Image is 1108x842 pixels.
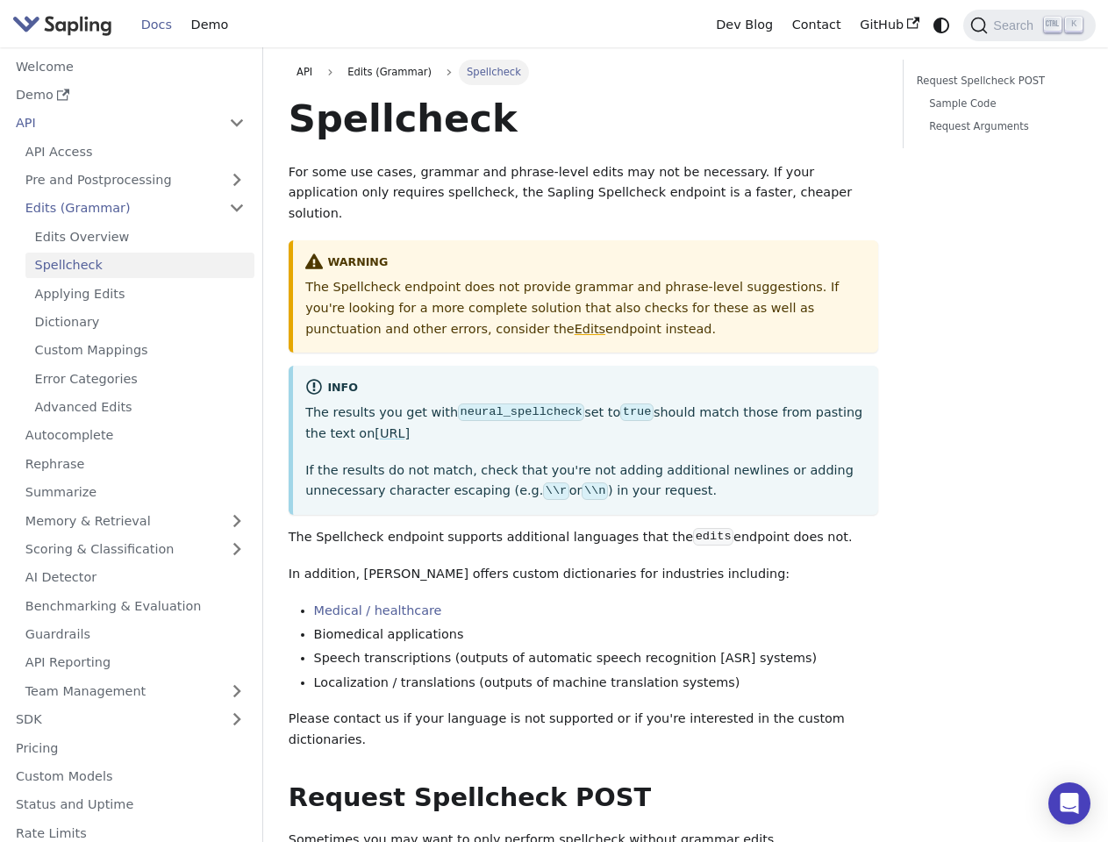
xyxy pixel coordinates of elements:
a: Edits (Grammar) [16,196,254,221]
span: Edits (Grammar) [340,60,440,84]
a: Sapling.ai [12,12,118,38]
a: Rephrase [16,451,254,476]
a: AI Detector [16,565,254,590]
a: Contact [783,11,851,39]
a: Welcome [6,54,254,79]
p: The Spellcheck endpoint does not provide grammar and phrase-level suggestions. If you're looking ... [305,277,865,339]
a: SDK [6,707,219,732]
a: Scoring & Classification [16,537,254,562]
a: Guardrails [16,622,254,647]
a: API [289,60,321,84]
button: Collapse sidebar category 'API' [219,111,254,136]
a: GitHub [850,11,928,39]
li: Biomedical applications [314,624,878,646]
kbd: K [1065,17,1083,32]
a: Benchmarking & Evaluation [16,593,254,618]
div: Open Intercom Messenger [1048,782,1090,824]
nav: Breadcrumbs [289,60,878,84]
div: info [305,378,865,399]
a: Edits Overview [25,224,254,249]
a: Spellcheck [25,253,254,278]
a: API [6,111,219,136]
a: [URL] [375,426,410,440]
p: Please contact us if your language is not supported or if you're interested in the custom diction... [289,709,878,751]
a: Edits [575,322,605,336]
a: Request Arguments [929,118,1070,135]
a: Pre and Postprocessing [16,168,254,193]
a: Team Management [16,678,254,703]
h1: Spellcheck [289,95,878,142]
a: Dev Blog [706,11,782,39]
a: Error Categories [25,366,254,391]
a: Demo [182,11,238,39]
code: true [620,403,654,421]
a: Applying Edits [25,281,254,306]
a: Custom Models [6,764,254,789]
p: The Spellcheck endpoint supports additional languages that the endpoint does not. [289,527,878,548]
h2: Request Spellcheck POST [289,782,878,814]
img: Sapling.ai [12,12,112,38]
a: Pricing [6,735,254,760]
a: Request Spellcheck POST [917,73,1076,89]
p: The results you get with set to should match those from pasting the text on [305,403,865,445]
code: edits [693,528,733,546]
a: Docs [132,11,182,39]
a: Medical / healthcare [314,603,442,617]
a: Status and Uptime [6,792,254,817]
a: Sample Code [929,96,1070,112]
code: neural_spellcheck [458,403,584,421]
a: Summarize [16,480,254,505]
a: Custom Mappings [25,338,254,363]
a: Advanced Edits [25,395,254,420]
span: API [297,66,312,78]
code: \\n [582,482,607,500]
a: Memory & Retrieval [16,508,254,533]
div: warning [305,253,865,274]
code: \\r [543,482,568,500]
a: Demo [6,82,254,108]
a: Autocomplete [16,423,254,448]
p: In addition, [PERSON_NAME] offers custom dictionaries for industries including: [289,564,878,585]
a: Dictionary [25,310,254,335]
li: Localization / translations (outputs of machine translation systems) [314,673,878,694]
p: For some use cases, grammar and phrase-level edits may not be necessary. If your application only... [289,162,878,225]
li: Speech transcriptions (outputs of automatic speech recognition [ASR] systems) [314,648,878,669]
span: Spellcheck [459,60,529,84]
a: API Reporting [16,650,254,675]
button: Expand sidebar category 'SDK' [219,707,254,732]
span: Search [988,18,1044,32]
button: Search (Ctrl+K) [963,10,1095,41]
p: If the results do not match, check that you're not adding additional newlines or adding unnecessa... [305,460,865,503]
a: API Access [16,139,254,164]
button: Switch between dark and light mode (currently system mode) [929,12,954,38]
